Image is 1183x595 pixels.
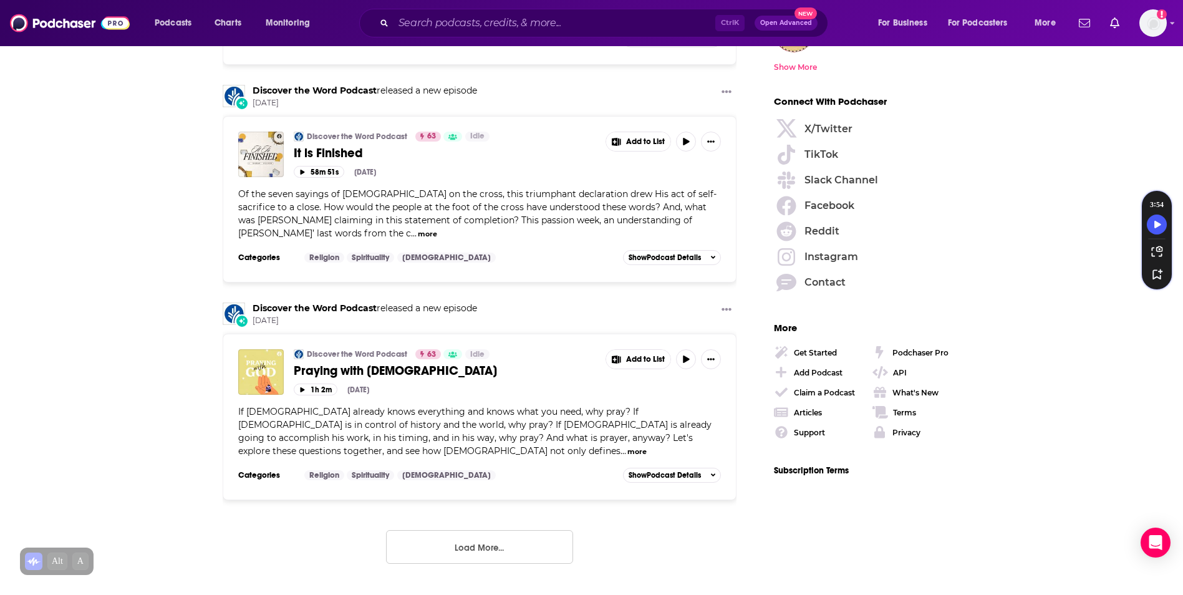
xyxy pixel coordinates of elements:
button: Show More Button [717,302,736,318]
button: Show More Button [701,349,721,369]
a: Podchaser Pro [872,346,961,360]
span: Connect With Podchaser [774,95,887,107]
button: Show profile menu [1139,9,1167,37]
span: [DATE] [253,98,477,109]
a: Reddit [774,221,961,242]
span: Praying with [DEMOGRAPHIC_DATA] [294,363,497,379]
button: 58m 51s [294,166,344,178]
a: Privacy [872,425,961,440]
h3: Categories [238,253,294,263]
div: API [893,368,907,377]
span: TikTok [804,150,838,160]
a: Religion [304,470,344,480]
a: Discover the Word Podcast [253,302,377,314]
a: API [872,365,961,380]
button: open menu [1026,13,1071,33]
img: Discover the Word Podcast [294,349,304,359]
button: Show More Button [606,350,671,369]
span: Podcasts [155,14,191,32]
button: 1h 2m [294,384,337,395]
h3: released a new episode [253,85,477,97]
button: Show More Button [606,132,671,151]
span: For Podcasters [948,14,1008,32]
span: ... [620,445,626,457]
a: Articles [774,405,862,420]
a: Idle [465,132,490,142]
div: Search podcasts, credits, & more... [371,9,840,37]
span: Facebook [804,201,854,211]
img: Discover the Word Podcast [223,85,245,107]
h3: Categories [238,470,294,480]
div: [DATE] [347,385,369,394]
a: 63 [415,349,441,359]
h3: released a new episode [253,302,477,314]
button: open menu [869,13,943,33]
a: Idle [465,349,490,359]
a: Show notifications dropdown [1105,12,1124,34]
button: more [418,229,437,239]
img: Discover the Word Podcast [294,132,304,142]
a: It is Finished [294,145,597,161]
button: Show More Button [717,85,736,100]
img: Podchaser - Follow, Share and Rate Podcasts [10,11,130,35]
a: Praying with [DEMOGRAPHIC_DATA] [294,363,597,379]
span: For Business [878,14,927,32]
span: Show Podcast Details [629,253,701,262]
span: New [794,7,817,19]
button: ShowPodcast Details [623,250,722,265]
span: Open Advanced [760,20,812,26]
div: Articles [794,408,822,417]
a: Instagram [774,247,961,268]
a: Facebook [774,196,961,216]
img: Discover the Word Podcast [223,302,245,325]
a: Show notifications dropdown [1074,12,1095,34]
div: New Episode [235,314,249,328]
span: Slack Channel [804,175,878,185]
span: Of the seven sayings of [DEMOGRAPHIC_DATA] on the cross, this triumphant declaration drew His act... [238,188,717,239]
span: More [774,322,797,334]
span: Ctrl K [715,15,745,31]
a: Spirituality [347,470,394,480]
img: User Profile [1139,9,1167,37]
a: Discover the Word Podcast [253,85,377,96]
div: Get Started [794,348,837,357]
svg: Add a profile image [1157,9,1167,19]
span: Contact [804,278,846,288]
span: [DATE] [253,316,477,326]
img: It is Finished [238,132,284,177]
a: Claim a Podcast [774,385,862,400]
button: Load More... [386,530,573,564]
span: 63 [427,349,436,361]
img: Praying with God [238,349,284,395]
div: Claim a Podcast [794,388,855,397]
button: more [627,447,647,457]
div: Podchaser Pro [892,348,949,357]
a: What's New [872,385,961,400]
a: [DEMOGRAPHIC_DATA] [397,470,496,480]
span: Logged in as TinaPugh [1139,9,1167,37]
span: ... [411,228,417,239]
button: open menu [146,13,208,33]
a: Religion [304,253,344,263]
a: [DEMOGRAPHIC_DATA] [397,253,496,263]
input: Search podcasts, credits, & more... [394,13,715,33]
a: Terms [872,405,961,420]
div: Terms [893,408,916,417]
a: Spirituality [347,253,394,263]
div: Add Podcast [794,368,843,377]
span: Idle [470,349,485,361]
a: Discover the Word Podcast [307,349,407,359]
a: TikTok [774,145,961,165]
div: Show More [774,62,817,72]
a: 63 [415,132,441,142]
span: Instagram [804,252,858,262]
button: open menu [940,13,1026,33]
span: Add to List [626,137,665,147]
a: Support [774,425,862,440]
